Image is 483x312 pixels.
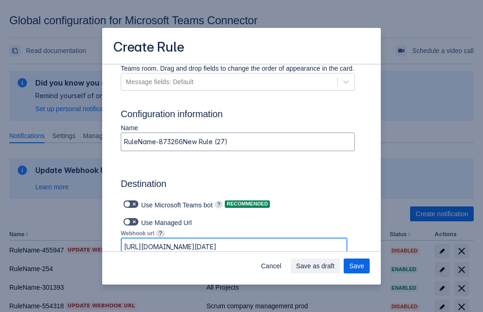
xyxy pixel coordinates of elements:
span: Save as draft [296,259,335,273]
div: Use Microsoft Teams bot [121,198,213,211]
p: Name [121,123,355,133]
div: Scrollable content [102,64,381,252]
div: Use Managed Url [121,215,347,228]
span: Webhook url [121,230,154,237]
span: Save [349,259,364,273]
input: Please enter the name of the rule here [121,133,354,150]
span: Recommended [225,201,270,206]
h3: Destination [121,178,355,193]
div: Message fields: Default [126,77,194,86]
input: Please enter the webhook url here [121,239,347,255]
button: Cancel [255,259,287,273]
h3: Create Rule [113,39,184,57]
h3: Configuration information [121,108,362,123]
button: Save as draft [291,259,340,273]
a: ? [156,229,165,237]
span: ? [156,230,165,237]
button: Save [344,259,370,273]
span: Cancel [261,259,281,273]
span: ? [215,201,223,208]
